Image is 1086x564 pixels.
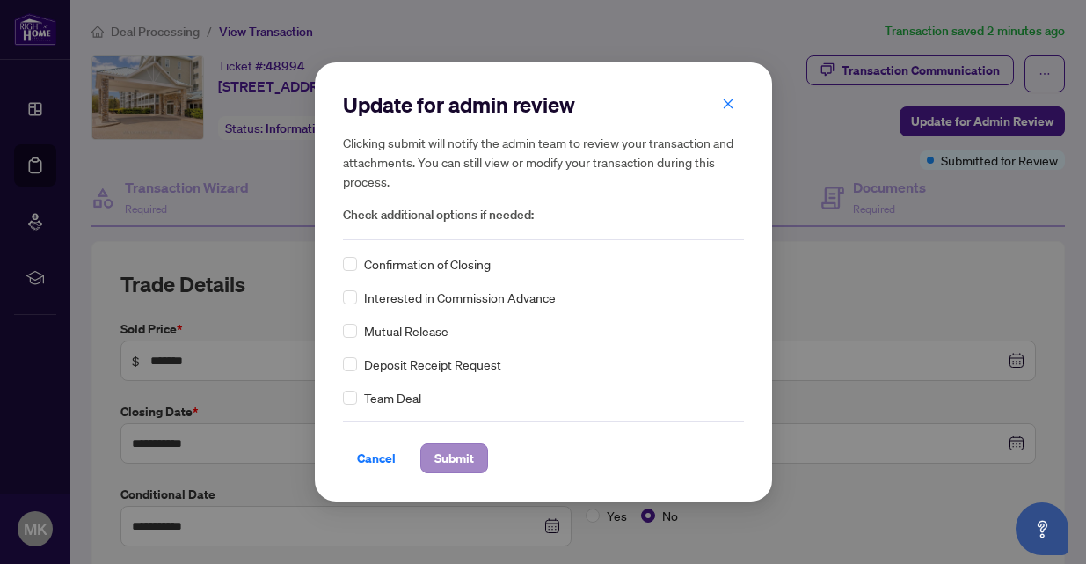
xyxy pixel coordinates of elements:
[357,444,396,472] span: Cancel
[1016,502,1068,555] button: Open asap
[434,444,474,472] span: Submit
[364,254,491,274] span: Confirmation of Closing
[722,98,734,110] span: close
[364,355,501,374] span: Deposit Receipt Request
[364,321,448,341] span: Mutual Release
[420,443,488,473] button: Submit
[364,288,556,307] span: Interested in Commission Advance
[343,205,744,225] span: Check additional options if needed:
[364,388,421,407] span: Team Deal
[343,133,744,191] h5: Clicking submit will notify the admin team to review your transaction and attachments. You can st...
[343,91,744,119] h2: Update for admin review
[343,443,410,473] button: Cancel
